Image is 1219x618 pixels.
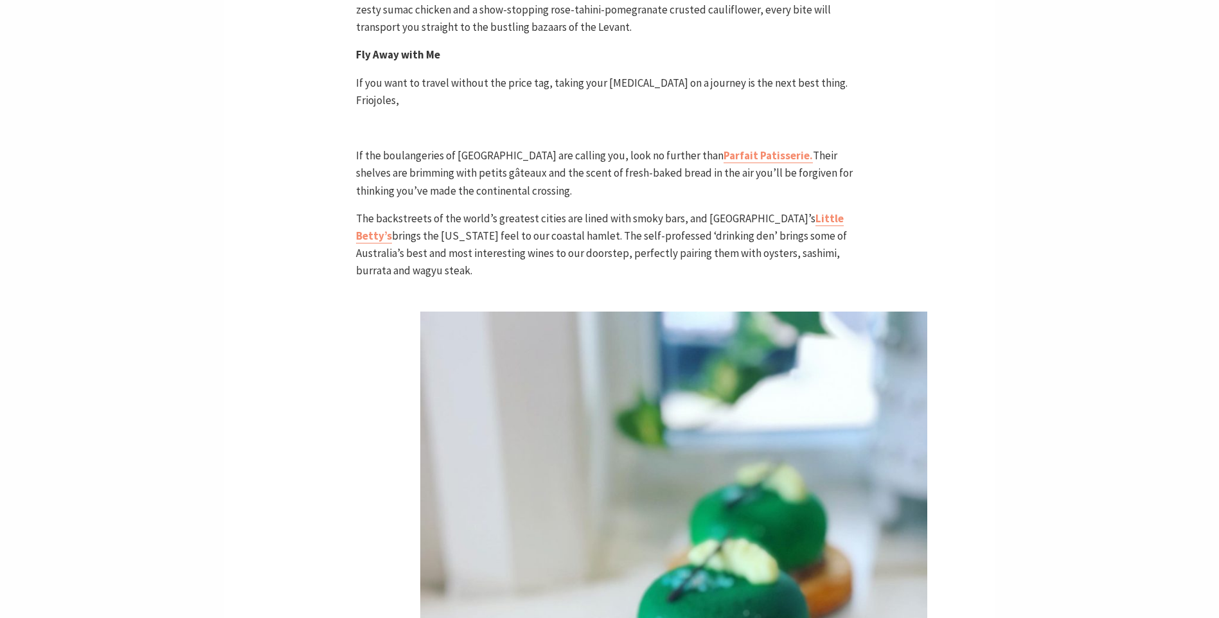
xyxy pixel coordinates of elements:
[356,211,844,243] a: Little Betty’s
[356,48,440,62] strong: Fly Away with Me
[356,210,863,280] p: The backstreets of the world’s greatest cities are lined with smoky bars, and [GEOGRAPHIC_DATA]’s...
[356,147,863,200] p: If the boulangeries of [GEOGRAPHIC_DATA] are calling you, look no further than Their shelves are ...
[724,148,813,163] a: Parfait Patisserie.
[356,75,863,109] p: If you want to travel without the price tag, taking your [MEDICAL_DATA] on a journey is the next ...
